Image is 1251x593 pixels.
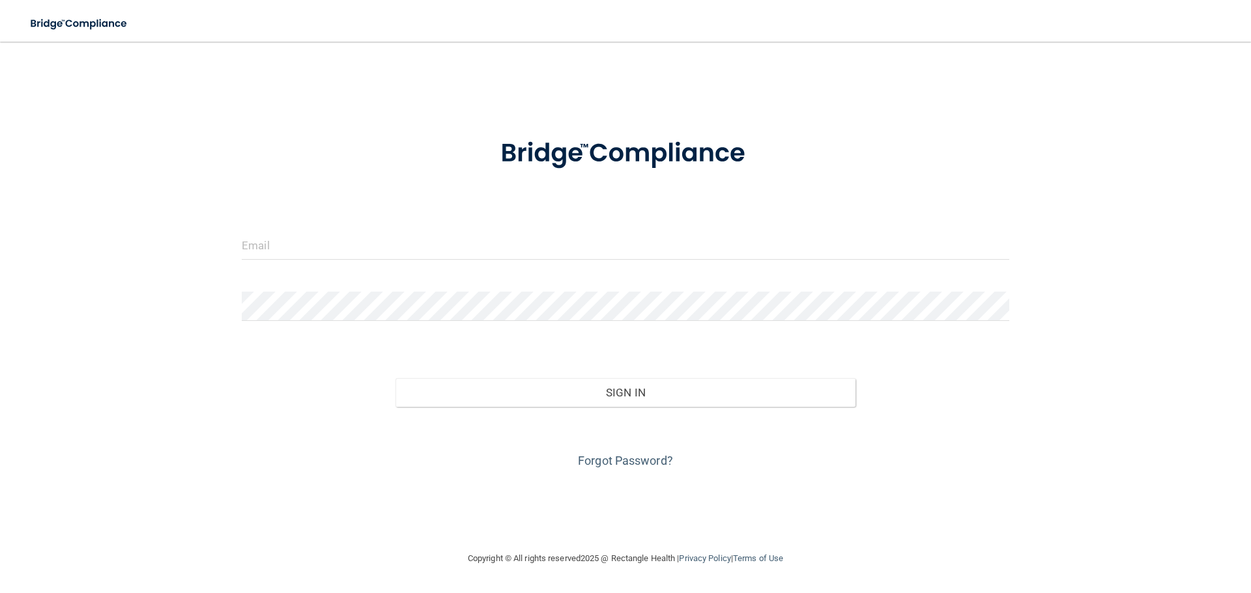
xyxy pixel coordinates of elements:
[395,378,856,407] button: Sign In
[578,454,673,467] a: Forgot Password?
[388,538,863,579] div: Copyright © All rights reserved 2025 @ Rectangle Health | |
[242,230,1009,260] input: Email
[679,553,730,563] a: Privacy Policy
[474,120,777,187] img: bridge_compliance_login_screen.278c3ca4.svg
[20,10,139,37] img: bridge_compliance_login_screen.278c3ca4.svg
[733,553,783,563] a: Terms of Use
